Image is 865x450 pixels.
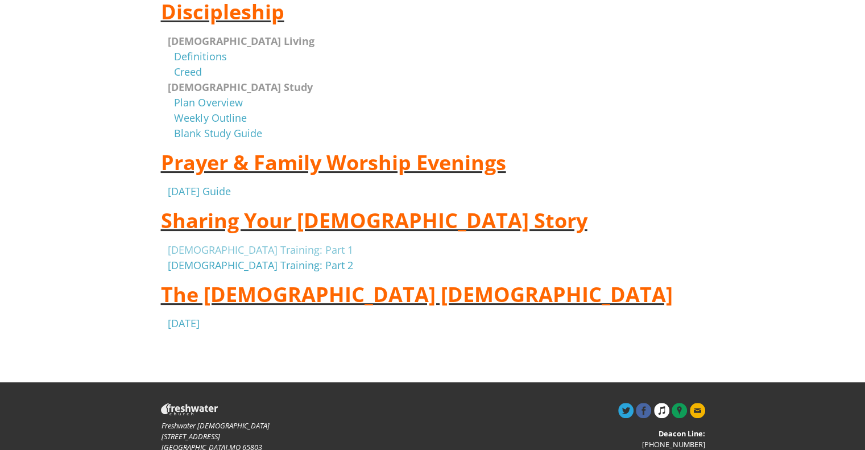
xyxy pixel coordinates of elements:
[167,80,312,94] strong: [DEMOGRAPHIC_DATA] Study
[167,316,199,330] a: [DATE]
[161,420,269,431] span: Freshwater [DEMOGRAPHIC_DATA]
[174,65,202,79] a: Creed
[160,148,506,176] strong: Prayer & Family Worship Evenings
[167,34,314,48] strong: [DEMOGRAPHIC_DATA] Living
[642,439,705,449] span: [PHONE_NUMBER]
[160,280,672,308] strong: The [DEMOGRAPHIC_DATA] [DEMOGRAPHIC_DATA]
[161,403,218,415] img: Freshwater Church
[659,428,705,439] strong: Deacon Line:
[160,207,587,234] strong: Sharing Your [DEMOGRAPHIC_DATA] Story
[167,258,353,272] a: [DEMOGRAPHIC_DATA] Training: Part 2
[174,96,242,109] a: Plan Overview
[174,126,262,140] a: Blank Study Guide
[174,49,226,63] a: Definitions
[174,111,246,125] a: Weekly Outline
[167,243,353,257] a: [DEMOGRAPHIC_DATA] Training: Part 1
[167,184,230,198] a: [DATE] Guide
